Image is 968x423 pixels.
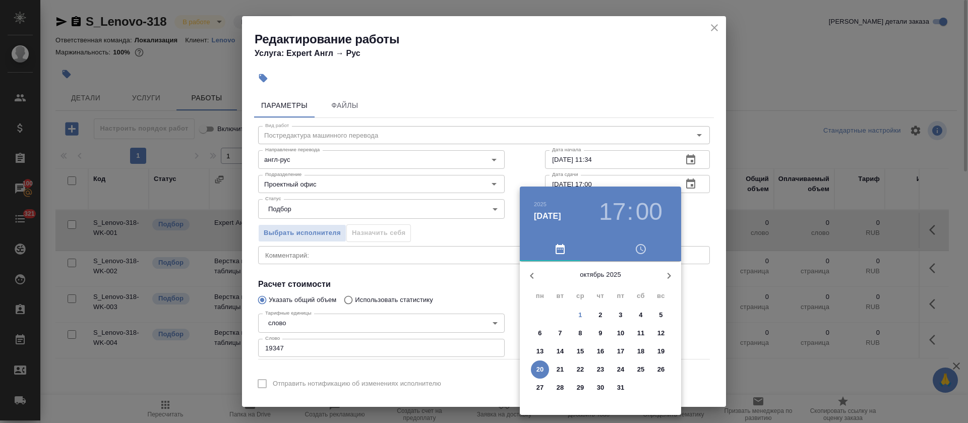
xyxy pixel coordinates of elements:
p: 27 [536,383,544,393]
p: 18 [637,346,645,356]
button: 31 [612,379,630,397]
button: 12 [652,324,670,342]
p: 20 [536,365,544,375]
p: 11 [637,328,645,338]
p: 25 [637,365,645,375]
p: 1 [578,310,582,320]
button: 23 [591,360,610,379]
p: 30 [597,383,604,393]
p: 5 [659,310,662,320]
p: 17 [617,346,625,356]
span: ср [571,291,589,301]
span: вт [551,291,569,301]
p: 19 [657,346,665,356]
p: 22 [577,365,584,375]
p: 16 [597,346,604,356]
button: 24 [612,360,630,379]
button: 8 [571,324,589,342]
button: 2 [591,306,610,324]
button: 25 [632,360,650,379]
button: 4 [632,306,650,324]
span: сб [632,291,650,301]
p: 24 [617,365,625,375]
p: 6 [538,328,541,338]
p: 21 [557,365,564,375]
span: чт [591,291,610,301]
button: 18 [632,342,650,360]
button: 19 [652,342,670,360]
p: 10 [617,328,625,338]
button: 10 [612,324,630,342]
p: 28 [557,383,564,393]
p: 2 [598,310,602,320]
p: 23 [597,365,604,375]
button: 7 [551,324,569,342]
p: 3 [619,310,622,320]
p: 13 [536,346,544,356]
p: 9 [598,328,602,338]
p: октябрь 2025 [544,270,657,280]
button: 26 [652,360,670,379]
p: 12 [657,328,665,338]
button: 28 [551,379,569,397]
button: 6 [531,324,549,342]
button: 30 [591,379,610,397]
span: вс [652,291,670,301]
p: 14 [557,346,564,356]
button: 1 [571,306,589,324]
button: 5 [652,306,670,324]
span: пт [612,291,630,301]
p: 15 [577,346,584,356]
button: 22 [571,360,589,379]
button: 16 [591,342,610,360]
p: 7 [558,328,562,338]
p: 29 [577,383,584,393]
button: 9 [591,324,610,342]
button: 15 [571,342,589,360]
p: 4 [639,310,642,320]
button: 14 [551,342,569,360]
button: 20 [531,360,549,379]
p: 26 [657,365,665,375]
button: [DATE] [534,210,561,222]
p: 31 [617,383,625,393]
button: 11 [632,324,650,342]
button: 17 [612,342,630,360]
button: 27 [531,379,549,397]
p: 8 [578,328,582,338]
button: 17 [599,198,626,226]
button: 3 [612,306,630,324]
button: 29 [571,379,589,397]
button: 2025 [534,201,547,207]
span: пн [531,291,549,301]
button: 13 [531,342,549,360]
button: 00 [636,198,662,226]
button: 21 [551,360,569,379]
h3: : [627,198,633,226]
